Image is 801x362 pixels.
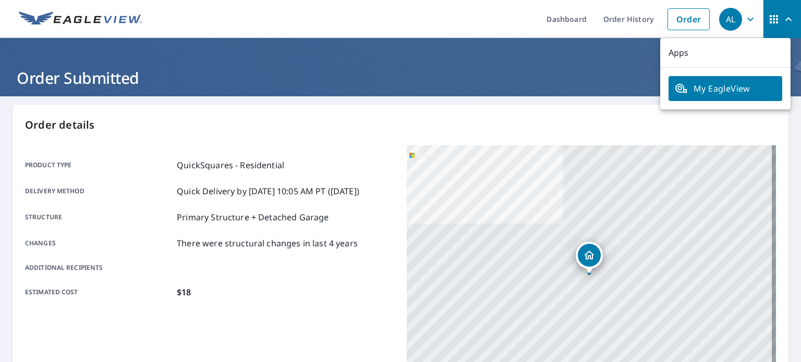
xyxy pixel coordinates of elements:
[177,286,191,298] p: $18
[25,159,173,171] p: Product type
[669,76,782,101] a: My EagleView
[667,8,710,30] a: Order
[576,242,603,274] div: Dropped pin, building 1, Residential property, 13390 William Myers Ct West Palm Beach, FL 33410
[660,38,791,68] p: Apps
[25,237,173,249] p: Changes
[25,286,173,298] p: Estimated cost
[25,211,173,223] p: Structure
[25,263,173,272] p: Additional recipients
[19,11,142,27] img: EV Logo
[675,82,776,95] span: My EagleView
[13,67,788,89] h1: Order Submitted
[177,159,284,171] p: QuickSquares - Residential
[719,8,742,31] div: AL
[25,117,776,133] p: Order details
[177,185,359,197] p: Quick Delivery by [DATE] 10:05 AM PT ([DATE])
[25,185,173,197] p: Delivery method
[177,237,358,249] p: There were structural changes in last 4 years
[177,211,329,223] p: Primary Structure + Detached Garage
